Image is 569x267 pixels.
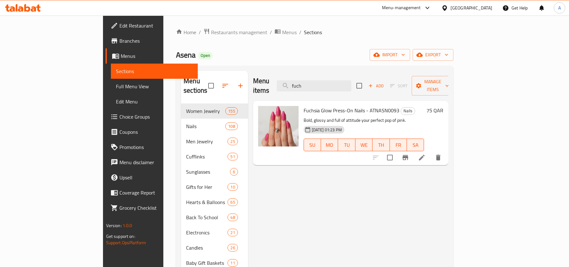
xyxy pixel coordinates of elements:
[106,109,198,124] a: Choice Groups
[119,37,193,45] span: Branches
[230,169,238,175] span: 6
[181,179,248,195] div: Gifts for Her10
[304,28,322,36] span: Sections
[304,139,321,151] button: SU
[386,81,412,91] span: Select section first
[176,28,453,36] nav: breadcrumb
[106,170,198,185] a: Upsell
[227,259,238,267] div: items
[304,116,424,124] p: Bold, glossy and full of attitude your perfect pop of pink.
[258,106,299,146] img: Fuchsia Glow Press-On Nails - ATNASN0093
[119,204,193,212] span: Grocery Checklist
[186,244,227,251] span: Candles
[309,127,344,133] span: [DATE] 01:23 PM
[218,78,233,93] span: Sort sections
[228,154,237,160] span: 51
[418,51,448,59] span: export
[355,139,372,151] button: WE
[392,140,404,150] span: FR
[338,139,355,151] button: TU
[227,229,238,236] div: items
[299,28,301,36] li: /
[228,199,237,205] span: 65
[412,76,454,96] button: Manage items
[186,168,230,176] span: Sunglasses
[341,140,353,150] span: TU
[413,49,453,61] button: export
[181,103,248,119] div: Women Jewelry155
[409,140,421,150] span: SA
[417,78,449,94] span: Manage items
[111,79,198,94] a: Full Menu View
[370,49,410,61] button: import
[228,214,237,220] span: 48
[186,198,227,206] span: Hearts & Balloons
[186,214,227,221] div: Back To School
[181,240,248,255] div: Candles26
[227,244,238,251] div: items
[227,153,238,160] div: items
[123,221,132,230] span: 1.0.0
[401,107,415,115] span: Nails
[181,164,248,179] div: Sunglasses6
[558,4,561,11] span: A
[106,232,135,240] span: Get support on:
[418,154,426,161] a: Edit menu item
[186,138,227,145] div: Men Jewelry
[398,150,413,165] button: Branch-specific-item
[116,98,193,105] span: Edit Menu
[116,83,193,90] span: Full Menu View
[390,139,407,151] button: FR
[275,28,297,36] a: Menus
[119,22,193,29] span: Edit Restaurant
[181,134,248,149] div: Men Jewelry25
[106,200,198,215] a: Grocery Checklist
[277,80,351,91] input: search
[225,107,238,115] div: items
[358,140,370,150] span: WE
[181,195,248,210] div: Hearts & Balloons65
[186,229,227,236] span: Electronics
[382,4,421,12] div: Menu-management
[211,28,267,36] span: Restaurants management
[106,155,198,170] a: Menu disclaimer
[427,106,443,115] h6: 75 QAR
[119,189,193,196] span: Coverage Report
[225,122,238,130] div: items
[106,221,122,230] span: Version:
[227,138,238,145] div: items
[119,128,193,136] span: Coupons
[119,174,193,181] span: Upsell
[233,78,248,93] button: Add section
[324,140,336,150] span: MO
[186,153,227,160] span: Cufflinks
[198,52,213,59] div: Open
[203,28,267,36] a: Restaurants management
[375,51,405,59] span: import
[228,245,237,251] span: 26
[372,139,390,151] button: TH
[106,124,198,140] a: Coupons
[186,183,227,191] span: Gifts for Her
[106,140,198,155] a: Promotions
[106,185,198,200] a: Coverage Report
[451,4,492,11] div: [GEOGRAPHIC_DATA]
[270,28,272,36] li: /
[186,107,225,115] span: Women Jewelry
[253,76,269,95] h2: Menu items
[375,140,387,150] span: TH
[186,122,225,130] span: Nails
[321,139,338,151] button: MO
[227,183,238,191] div: items
[186,259,227,267] div: Baby Gift Baskets
[401,107,415,115] div: Nails
[111,94,198,109] a: Edit Menu
[230,168,238,176] div: items
[431,150,446,165] button: delete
